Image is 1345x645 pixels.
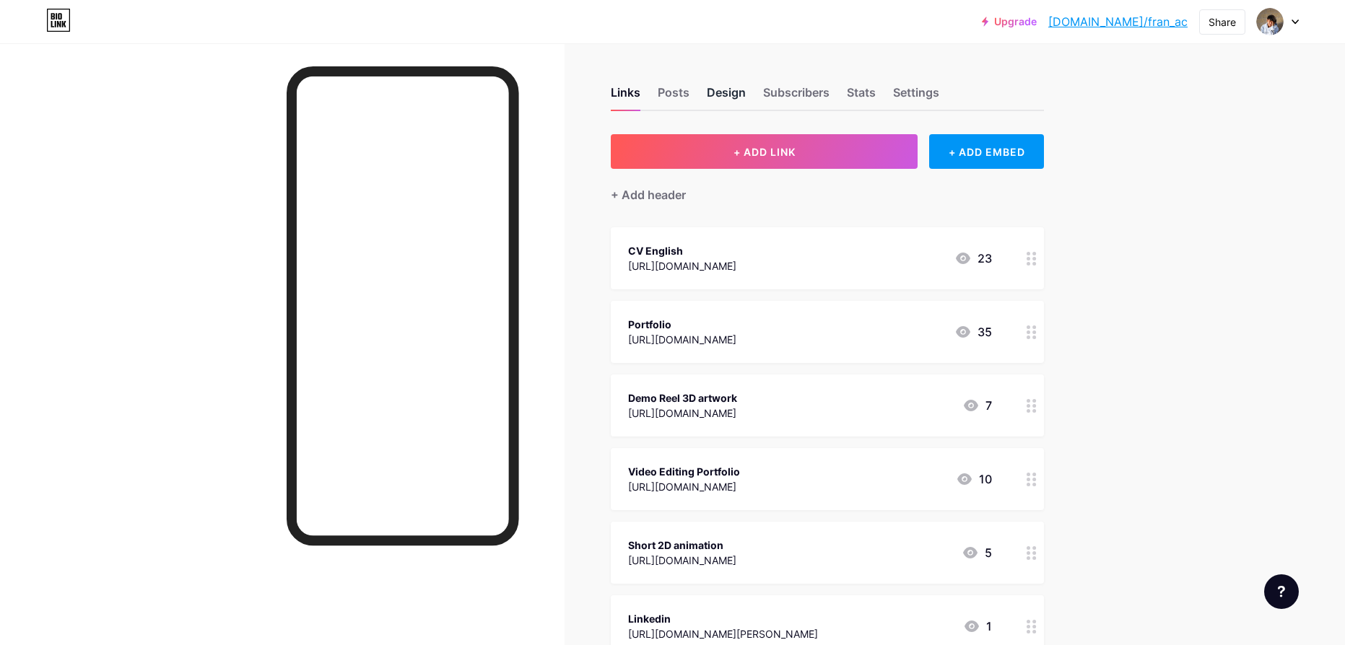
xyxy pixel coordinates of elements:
div: Posts [658,84,689,110]
div: [URL][DOMAIN_NAME] [628,479,740,494]
div: Linkedin [628,611,818,626]
div: + ADD EMBED [929,134,1044,169]
div: [URL][DOMAIN_NAME] [628,553,736,568]
button: + ADD LINK [611,134,918,169]
img: fran___ac [1256,8,1284,35]
div: Short 2D animation [628,537,736,553]
div: [URL][DOMAIN_NAME] [628,405,737,421]
span: + ADD LINK [734,146,796,158]
div: 1 [963,618,992,635]
div: Share [1209,14,1236,30]
div: 7 [962,397,992,414]
div: Settings [893,84,939,110]
div: Demo Reel 3D artwork [628,390,737,405]
div: 10 [956,470,992,488]
a: [DOMAIN_NAME]/fran_ac [1048,13,1188,30]
a: Upgrade [982,16,1037,27]
div: 23 [954,250,992,267]
div: Design [707,84,746,110]
div: Video Editing Portfolio [628,464,740,479]
div: + Add header [611,186,686,203]
div: CV English [628,243,736,258]
div: [URL][DOMAIN_NAME][PERSON_NAME] [628,626,818,641]
div: 35 [954,323,992,341]
div: Stats [847,84,876,110]
div: 5 [962,544,992,561]
div: Subscribers [763,84,830,110]
div: [URL][DOMAIN_NAME] [628,258,736,273]
div: Links [611,84,640,110]
div: Portfolio [628,317,736,332]
div: [URL][DOMAIN_NAME] [628,332,736,347]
